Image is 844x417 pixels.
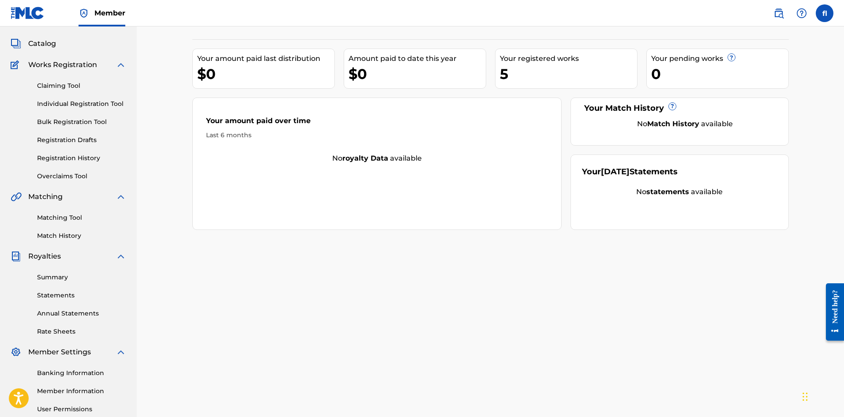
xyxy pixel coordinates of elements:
a: Individual Registration Tool [37,99,126,109]
div: Your Statements [582,166,678,178]
a: User Permissions [37,405,126,414]
img: Royalties [11,251,21,262]
div: Amount paid to date this year [349,53,486,64]
iframe: Resource Center [819,277,844,348]
img: Works Registration [11,60,22,70]
div: 5 [500,64,637,84]
img: expand [116,192,126,202]
div: 0 [651,64,788,84]
span: Member [94,8,125,18]
a: Public Search [770,4,788,22]
a: Matching Tool [37,213,126,222]
div: Your pending works [651,53,788,64]
img: expand [116,60,126,70]
div: User Menu [816,4,833,22]
a: Bulk Registration Tool [37,117,126,127]
img: Catalog [11,38,21,49]
div: Last 6 months [206,131,548,140]
span: Royalties [28,251,61,262]
a: Registration History [37,154,126,163]
div: No available [582,187,777,197]
span: Matching [28,192,63,202]
iframe: Chat Widget [800,375,844,417]
span: ? [728,54,735,61]
img: Member Settings [11,347,21,357]
a: Registration Drafts [37,135,126,145]
img: expand [116,251,126,262]
div: Your Match History [582,102,777,114]
a: Match History [37,231,126,240]
div: No available [193,153,562,164]
a: SummarySummary [11,17,64,28]
strong: royalty data [342,154,388,162]
a: Banking Information [37,368,126,378]
a: Rate Sheets [37,327,126,336]
div: Your amount paid last distribution [197,53,334,64]
span: [DATE] [601,167,630,177]
img: expand [116,347,126,357]
div: $0 [197,64,334,84]
span: ? [669,103,676,110]
span: Member Settings [28,347,91,357]
a: CatalogCatalog [11,38,56,49]
div: Trascina [803,383,808,410]
a: Member Information [37,387,126,396]
a: Statements [37,291,126,300]
a: Annual Statements [37,309,126,318]
span: Catalog [28,38,56,49]
div: Widget chat [800,375,844,417]
div: No available [593,119,777,129]
a: Overclaims Tool [37,172,126,181]
div: $0 [349,64,486,84]
a: Claiming Tool [37,81,126,90]
img: search [773,8,784,19]
div: Help [793,4,810,22]
img: Top Rightsholder [79,8,89,19]
strong: Match History [647,120,699,128]
img: help [796,8,807,19]
img: MLC Logo [11,7,45,19]
span: Works Registration [28,60,97,70]
img: Matching [11,192,22,202]
a: Summary [37,273,126,282]
div: Your amount paid over time [206,116,548,131]
strong: statements [646,188,689,196]
div: Your registered works [500,53,637,64]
